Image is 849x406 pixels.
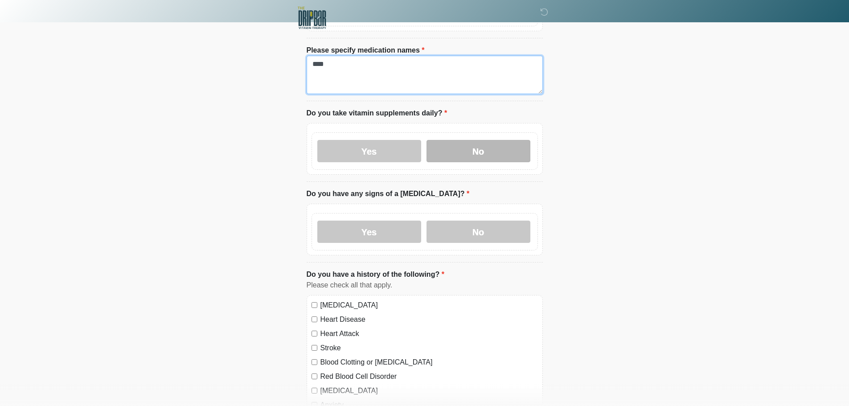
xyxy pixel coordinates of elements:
[427,140,530,162] label: No
[320,314,538,325] label: Heart Disease
[307,269,444,280] label: Do you have a history of the following?
[312,388,317,394] input: [MEDICAL_DATA]
[312,331,317,336] input: Heart Attack
[320,357,538,368] label: Blood Clotting or [MEDICAL_DATA]
[312,302,317,308] input: [MEDICAL_DATA]
[307,280,543,291] div: Please check all that apply.
[307,45,425,56] label: Please specify medication names
[320,385,538,396] label: [MEDICAL_DATA]
[320,328,538,339] label: Heart Attack
[320,300,538,311] label: [MEDICAL_DATA]
[317,140,421,162] label: Yes
[312,316,317,322] input: Heart Disease
[320,371,538,382] label: Red Blood Cell Disorder
[312,345,317,351] input: Stroke
[307,189,470,199] label: Do you have any signs of a [MEDICAL_DATA]?
[312,359,317,365] input: Blood Clotting or [MEDICAL_DATA]
[427,221,530,243] label: No
[320,343,538,353] label: Stroke
[298,7,326,29] img: The DRIPBaR - Edwardsville Glen Carbon Logo
[307,108,447,119] label: Do you take vitamin supplements daily?
[317,221,421,243] label: Yes
[312,373,317,379] input: Red Blood Cell Disorder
